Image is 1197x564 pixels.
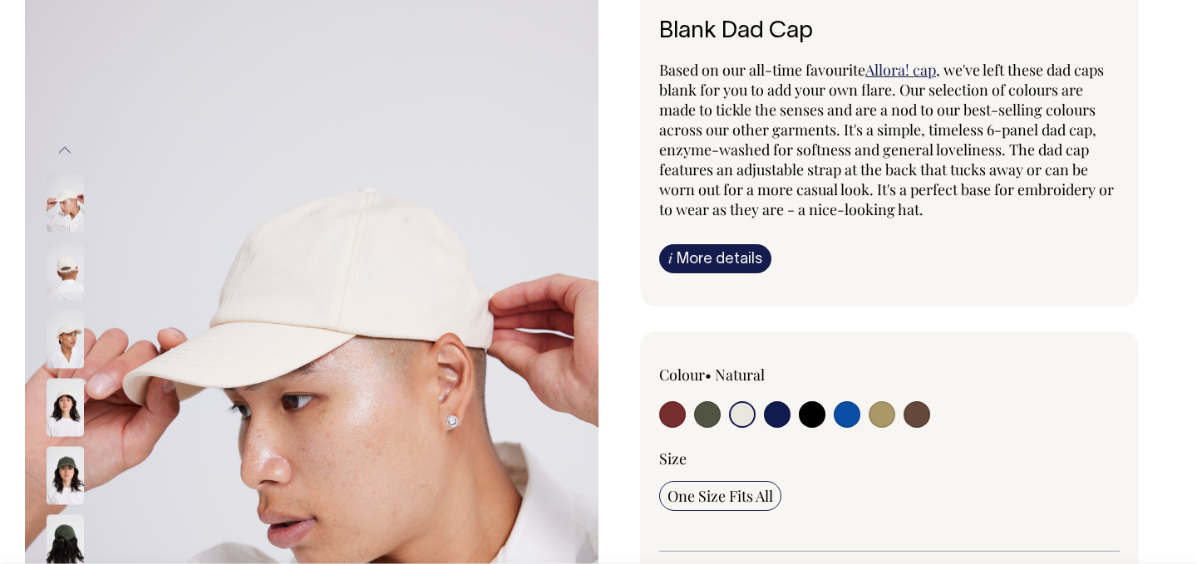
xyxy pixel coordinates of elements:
[659,365,844,385] div: Colour
[667,486,773,506] span: One Size Fits All
[659,19,1120,45] h6: Blank Dad Cap
[47,379,84,437] img: natural
[715,365,765,385] label: Natural
[659,60,1114,219] span: , we've left these dad caps blank for you to add your own flare. Our selection of colours are mad...
[705,365,712,385] span: •
[47,174,84,233] img: natural
[47,447,84,505] img: olive
[659,60,865,80] span: Based on our all-time favourite
[659,449,1120,468] div: Size
[865,60,936,80] a: Allora! cap
[52,132,77,169] button: Previous
[47,243,84,301] img: natural
[47,311,84,369] img: natural
[668,249,672,267] span: i
[659,244,771,273] a: iMore details
[659,481,781,511] input: One Size Fits All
